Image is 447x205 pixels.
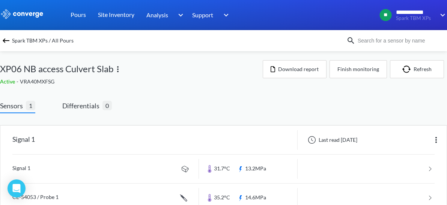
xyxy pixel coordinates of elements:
[263,60,327,78] button: Download report
[8,179,26,197] div: Open Intercom Messenger
[355,36,445,45] input: Search for a sensor by name
[435,11,447,20] img: downArrow.svg
[12,35,74,46] span: Spark TBM XPs / All Pours
[432,135,441,144] img: more.svg
[102,101,112,110] span: 0
[2,36,11,45] img: backspace.svg
[173,11,185,20] img: downArrow.svg
[12,130,35,150] div: Signal 1
[113,65,122,74] img: more.svg
[271,66,275,72] img: icon-file.svg
[330,60,387,78] button: Finish monitoring
[17,78,20,85] span: -
[396,15,435,21] span: Spark TBM XPs
[192,10,213,20] span: Support
[402,65,414,73] img: icon-refresh.svg
[390,60,444,78] button: Refresh
[304,135,360,144] div: Last read [DATE]
[146,10,168,20] span: Analysis
[218,11,230,20] img: downArrow.svg
[346,36,355,45] img: icon-search.svg
[26,101,35,110] span: 1
[62,100,102,111] span: Differentials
